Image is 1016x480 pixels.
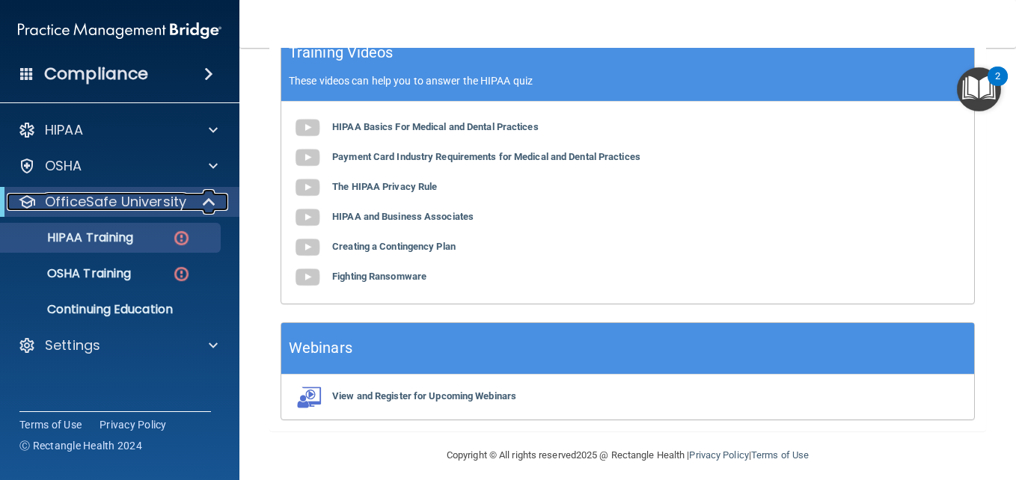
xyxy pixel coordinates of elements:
[45,336,100,354] p: Settings
[289,40,394,66] h5: Training Videos
[995,76,1000,96] div: 2
[172,265,191,283] img: danger-circle.6113f641.png
[18,157,218,175] a: OSHA
[293,233,322,262] img: gray_youtube_icon.38fcd6cc.png
[332,241,456,252] b: Creating a Contingency Plan
[44,64,148,84] h4: Compliance
[19,438,142,453] span: Ⓒ Rectangle Health 2024
[18,121,218,139] a: HIPAA
[332,181,437,192] b: The HIPAA Privacy Rule
[332,151,640,162] b: Payment Card Industry Requirements for Medical and Dental Practices
[293,203,322,233] img: gray_youtube_icon.38fcd6cc.png
[332,211,474,222] b: HIPAA and Business Associates
[172,229,191,247] img: danger-circle.6113f641.png
[689,449,748,461] a: Privacy Policy
[332,271,426,282] b: Fighting Ransomware
[19,417,82,432] a: Terms of Use
[751,449,809,461] a: Terms of Use
[957,67,1001,111] button: Open Resource Center, 2 new notifications
[45,193,186,211] p: OfficeSafe University
[10,302,214,317] p: Continuing Education
[45,157,82,175] p: OSHA
[293,262,322,292] img: gray_youtube_icon.38fcd6cc.png
[332,390,516,401] b: View and Register for Upcoming Webinars
[18,16,221,46] img: PMB logo
[293,143,322,173] img: gray_youtube_icon.38fcd6cc.png
[293,113,322,143] img: gray_youtube_icon.38fcd6cc.png
[10,266,131,281] p: OSHA Training
[100,417,167,432] a: Privacy Policy
[18,193,217,211] a: OfficeSafe University
[18,336,218,354] a: Settings
[355,431,901,479] div: Copyright © All rights reserved 2025 @ Rectangle Health | |
[10,230,133,245] p: HIPAA Training
[289,335,352,361] h5: Webinars
[293,386,322,408] img: webinarIcon.c7ebbf15.png
[757,374,998,434] iframe: Drift Widget Chat Controller
[289,75,967,87] p: These videos can help you to answer the HIPAA quiz
[293,173,322,203] img: gray_youtube_icon.38fcd6cc.png
[45,121,83,139] p: HIPAA
[332,121,539,132] b: HIPAA Basics For Medical and Dental Practices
